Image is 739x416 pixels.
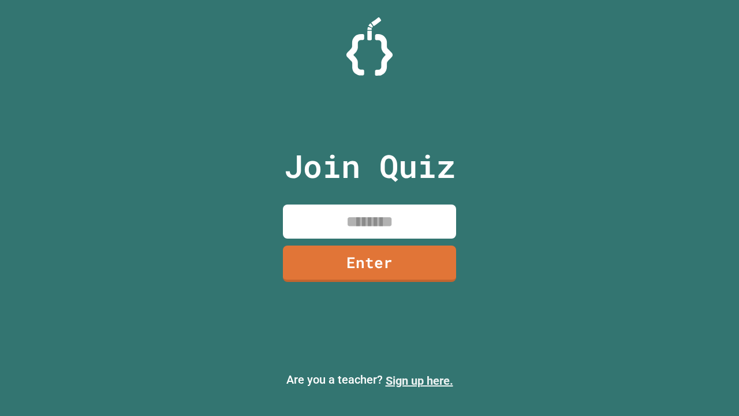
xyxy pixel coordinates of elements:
img: Logo.svg [346,17,393,76]
iframe: chat widget [643,320,727,369]
p: Join Quiz [284,142,456,190]
iframe: chat widget [691,370,727,404]
a: Sign up here. [386,374,453,388]
a: Enter [283,246,456,282]
p: Are you a teacher? [9,371,730,389]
